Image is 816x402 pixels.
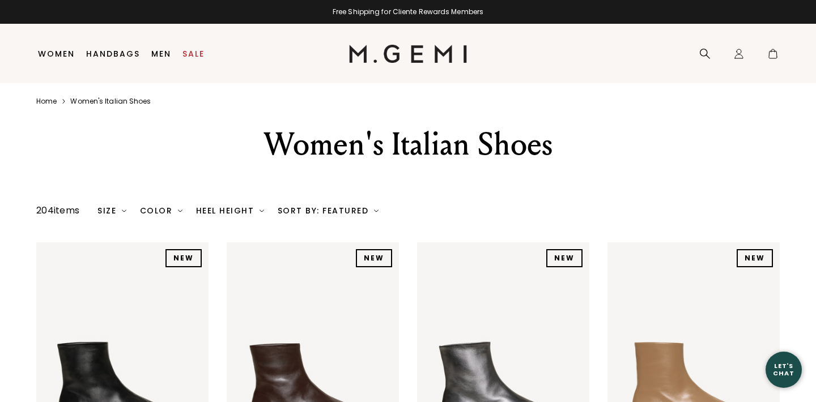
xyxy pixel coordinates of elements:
div: Color [140,206,182,215]
img: M.Gemi [349,45,467,63]
div: NEW [737,249,773,267]
div: Women's Italian Shoes [211,124,605,165]
div: Heel Height [196,206,264,215]
a: Women [38,49,75,58]
a: Home [36,97,57,106]
a: Handbags [86,49,140,58]
a: Women's italian shoes [70,97,151,106]
img: chevron-down.svg [374,208,379,213]
div: NEW [546,249,583,267]
div: Size [97,206,126,215]
img: chevron-down.svg [178,208,182,213]
div: NEW [356,249,392,267]
div: Let's Chat [766,362,802,377]
div: NEW [165,249,202,267]
a: Sale [182,49,205,58]
a: Men [151,49,171,58]
img: chevron-down.svg [260,208,264,213]
div: 204 items [36,204,79,217]
div: Sort By: Featured [278,206,379,215]
img: chevron-down.svg [122,208,126,213]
